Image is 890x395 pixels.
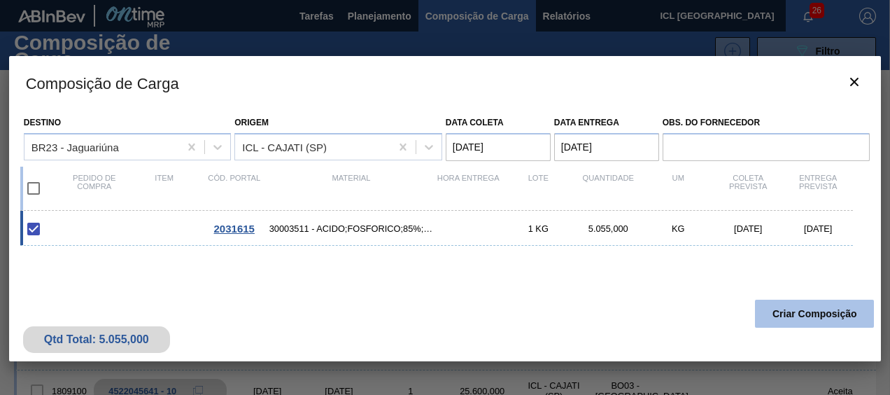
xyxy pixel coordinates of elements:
[59,174,129,203] div: Pedido de compra
[503,223,573,234] div: 1 KG
[573,223,643,234] div: 5.055,000
[554,118,619,127] label: Data entrega
[554,133,659,161] input: dd/mm/yyyy
[446,118,504,127] label: Data coleta
[34,333,160,346] div: Qtd Total: 5.055,000
[755,300,874,328] button: Criar Composição
[214,223,255,235] span: 2031615
[643,174,713,203] div: UM
[503,174,573,203] div: Lote
[713,223,783,234] div: [DATE]
[24,118,61,127] label: Destino
[199,223,269,235] div: Ir para o Pedido
[269,174,434,203] div: Material
[31,141,119,153] div: BR23 - Jaguariúna
[242,141,327,153] div: ICL - CAJATI (SP)
[643,223,713,234] div: KG
[269,223,434,234] span: 30003511 - ACIDO;FOSFORICO;85%;; CONTAINER
[129,174,199,203] div: Item
[783,174,853,203] div: Entrega Prevista
[9,56,882,109] h3: Composição de Carga
[199,174,269,203] div: Cód. Portal
[663,113,870,133] label: Obs. do Fornecedor
[783,223,853,234] div: [DATE]
[433,174,503,203] div: Hora Entrega
[234,118,269,127] label: Origem
[573,174,643,203] div: Quantidade
[446,133,551,161] input: dd/mm/yyyy
[713,174,783,203] div: Coleta Prevista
